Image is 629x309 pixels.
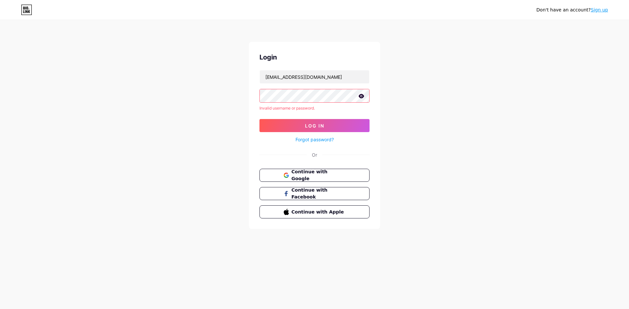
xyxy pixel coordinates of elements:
[305,123,324,129] span: Log In
[259,169,370,182] button: Continue with Google
[312,151,317,158] div: Or
[259,205,370,218] button: Continue with Apple
[536,7,608,13] div: Don't have an account?
[259,52,370,62] div: Login
[292,187,346,200] span: Continue with Facebook
[259,187,370,200] button: Continue with Facebook
[260,70,369,83] input: Username
[295,136,334,143] a: Forgot password?
[292,168,346,182] span: Continue with Google
[259,105,370,111] div: Invalid username or password.
[591,7,608,12] a: Sign up
[292,209,346,215] span: Continue with Apple
[259,119,370,132] button: Log In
